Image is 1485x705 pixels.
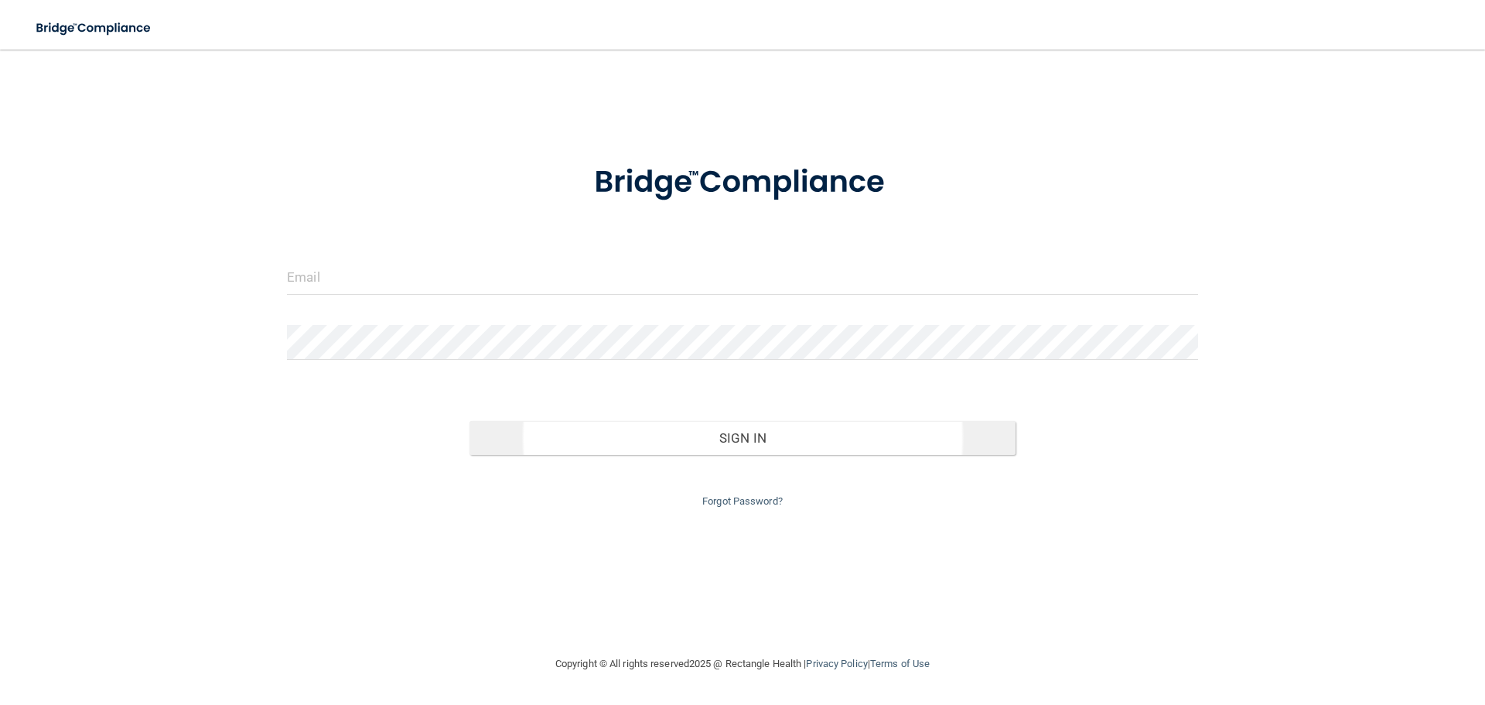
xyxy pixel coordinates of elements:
[562,142,923,223] img: bridge_compliance_login_screen.278c3ca4.svg
[870,658,930,669] a: Terms of Use
[806,658,867,669] a: Privacy Policy
[469,421,1016,455] button: Sign In
[287,260,1198,295] input: Email
[460,639,1025,689] div: Copyright © All rights reserved 2025 @ Rectangle Health | |
[23,12,166,44] img: bridge_compliance_login_screen.278c3ca4.svg
[702,495,783,507] a: Forgot Password?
